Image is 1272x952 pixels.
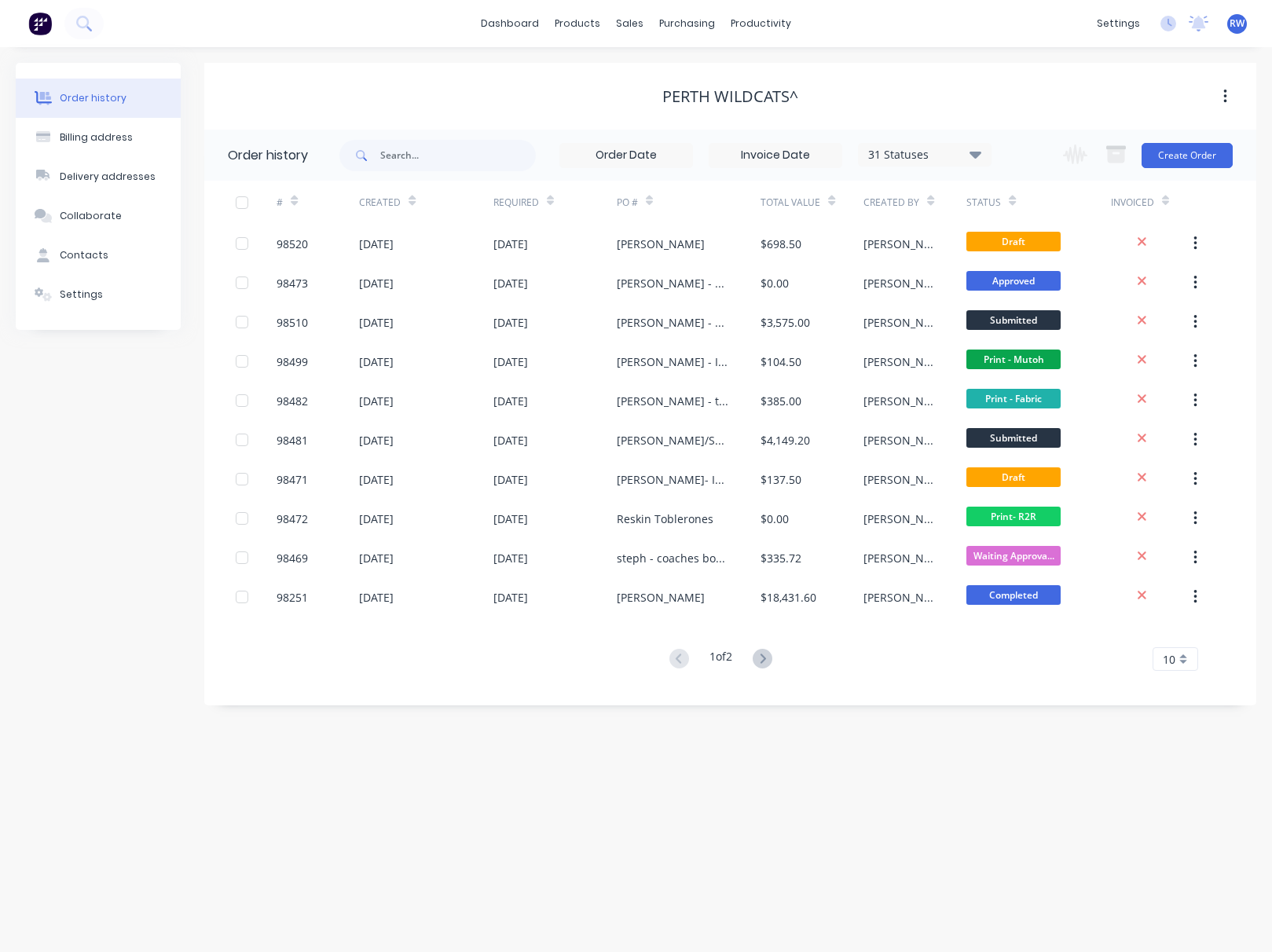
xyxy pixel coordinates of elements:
[380,140,536,171] input: Search...
[761,471,801,488] div: $137.50
[863,275,935,291] div: [PERSON_NAME]
[761,511,789,527] div: $0.00
[277,589,308,606] div: 98251
[277,275,308,291] div: 98473
[863,550,935,566] div: [PERSON_NAME]
[617,471,729,488] div: [PERSON_NAME]- International series
[859,146,991,163] div: 31 Statuses
[16,196,181,236] button: Collaborate
[16,157,181,196] button: Delivery addresses
[966,350,1061,369] span: Print - Mutoh
[863,314,935,331] div: [PERSON_NAME]
[359,196,401,210] div: Created
[1089,12,1148,35] div: settings
[617,589,705,606] div: [PERSON_NAME]
[359,236,394,252] div: [DATE]
[617,275,729,291] div: [PERSON_NAME] - box flags
[359,181,493,224] div: Created
[761,589,816,606] div: $18,431.60
[1142,143,1233,168] button: Create Order
[662,87,798,106] div: PERTH WILDCATS^
[277,353,308,370] div: 98499
[863,511,935,527] div: [PERSON_NAME]
[228,146,308,165] div: Order history
[1163,651,1175,668] span: 10
[493,236,528,252] div: [DATE]
[966,507,1061,526] span: Print- R2R
[617,393,729,409] div: [PERSON_NAME] - tablecloth
[359,432,394,449] div: [DATE]
[277,236,308,252] div: 98520
[1111,181,1193,224] div: Invoiced
[709,648,732,671] div: 1 of 2
[863,196,919,210] div: Created By
[359,275,394,291] div: [DATE]
[617,196,638,210] div: PO #
[617,511,713,527] div: Reskin Toblerones
[493,511,528,527] div: [DATE]
[560,144,692,167] input: Order Date
[761,393,801,409] div: $385.00
[723,12,799,35] div: productivity
[60,248,108,262] div: Contacts
[761,236,801,252] div: $698.50
[493,196,539,210] div: Required
[277,511,308,527] div: 98472
[359,471,394,488] div: [DATE]
[277,181,359,224] div: #
[617,550,729,566] div: steph - coaches board
[863,589,935,606] div: [PERSON_NAME]
[493,181,617,224] div: Required
[617,314,729,331] div: [PERSON_NAME] - activations
[617,432,729,449] div: [PERSON_NAME]/SEAT COVERS
[493,589,528,606] div: [DATE]
[277,432,308,449] div: 98481
[761,196,820,210] div: Total Value
[493,314,528,331] div: [DATE]
[863,432,935,449] div: [PERSON_NAME]
[863,393,935,409] div: [PERSON_NAME]
[966,389,1061,408] span: Print - Fabric
[493,471,528,488] div: [DATE]
[617,353,729,370] div: [PERSON_NAME] - International series
[966,467,1061,487] span: Draft
[761,314,810,331] div: $3,575.00
[16,79,181,118] button: Order history
[761,550,801,566] div: $335.72
[277,471,308,488] div: 98471
[966,232,1061,251] span: Draft
[277,314,308,331] div: 98510
[761,432,810,449] div: $4,149.20
[493,432,528,449] div: [DATE]
[966,310,1061,330] span: Submitted
[277,196,283,210] div: #
[863,236,935,252] div: [PERSON_NAME]
[28,12,52,35] img: Factory
[966,585,1061,605] span: Completed
[761,353,801,370] div: $104.50
[16,118,181,157] button: Billing address
[1111,196,1154,210] div: Invoiced
[473,12,547,35] a: dashboard
[493,393,528,409] div: [DATE]
[277,550,308,566] div: 98469
[359,353,394,370] div: [DATE]
[16,275,181,314] button: Settings
[359,550,394,566] div: [DATE]
[966,428,1061,448] span: Submitted
[617,236,705,252] div: [PERSON_NAME]
[359,314,394,331] div: [DATE]
[966,181,1110,224] div: Status
[966,271,1061,291] span: Approved
[493,550,528,566] div: [DATE]
[60,287,103,302] div: Settings
[709,144,841,167] input: Invoice Date
[60,170,156,184] div: Delivery addresses
[60,130,133,145] div: Billing address
[493,275,528,291] div: [DATE]
[493,353,528,370] div: [DATE]
[863,181,966,224] div: Created By
[608,12,651,35] div: sales
[60,91,126,105] div: Order history
[16,236,181,275] button: Contacts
